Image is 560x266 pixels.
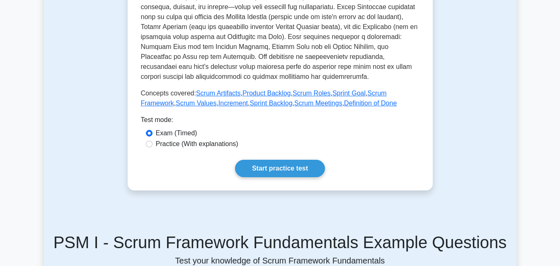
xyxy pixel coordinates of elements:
label: Exam (Timed) [156,128,197,138]
a: Product Backlog [242,90,291,97]
a: Scrum Meetings [294,100,342,107]
a: Sprint Backlog [250,100,292,107]
a: Scrum Roles [293,90,331,97]
p: Concepts covered: , , , , , , , , , [141,88,419,108]
p: Test your knowledge of Scrum Framework Fundamentals [49,256,512,266]
a: Increment [218,100,248,107]
a: Scrum Values [176,100,216,107]
label: Practice (With explanations) [156,139,238,149]
h5: PSM I - Scrum Framework Fundamentals Example Questions [49,232,512,252]
a: Scrum Artifacts [196,90,241,97]
a: Sprint Goal [332,90,366,97]
div: Test mode: [141,115,419,128]
a: Definition of Done [344,100,397,107]
a: Start practice test [235,160,325,177]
